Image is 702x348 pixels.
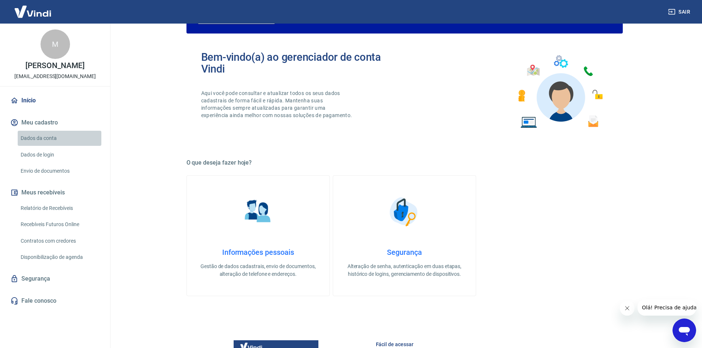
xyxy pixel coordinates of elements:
[240,193,276,230] img: Informações pessoais
[14,73,96,80] p: [EMAIL_ADDRESS][DOMAIN_NAME]
[18,131,101,146] a: Dados da conta
[9,92,101,109] a: Início
[9,293,101,309] a: Fale conosco
[345,263,464,278] p: Alteração de senha, autenticação em duas etapas, histórico de logins, gerenciamento de dispositivos.
[186,159,623,166] h5: O que deseja fazer hoje?
[9,184,101,201] button: Meus recebíveis
[201,51,405,75] h2: Bem-vindo(a) ao gerenciador de conta Vindi
[376,341,605,348] h6: Fácil de acessar
[186,175,330,296] a: Informações pessoaisInformações pessoaisGestão de dados cadastrais, envio de documentos, alteraçã...
[667,5,693,19] button: Sair
[9,115,101,131] button: Meu cadastro
[18,164,101,179] a: Envio de documentos
[18,250,101,265] a: Disponibilização de agenda
[18,201,101,216] a: Relatório de Recebíveis
[333,175,476,296] a: SegurançaSegurançaAlteração de senha, autenticação em duas etapas, histórico de logins, gerenciam...
[199,248,318,257] h4: Informações pessoais
[386,193,423,230] img: Segurança
[511,51,608,133] img: Imagem de um avatar masculino com diversos icones exemplificando as funcionalidades do gerenciado...
[638,299,696,316] iframe: Mensagem da empresa
[620,301,635,316] iframe: Fechar mensagem
[673,319,696,342] iframe: Botão para abrir a janela de mensagens
[199,263,318,278] p: Gestão de dados cadastrais, envio de documentos, alteração de telefone e endereços.
[18,233,101,249] a: Contratos com credores
[345,248,464,257] h4: Segurança
[41,29,70,59] div: M
[4,5,62,11] span: Olá! Precisa de ajuda?
[25,62,84,70] p: [PERSON_NAME]
[18,147,101,162] a: Dados de login
[9,0,57,23] img: Vindi
[9,271,101,287] a: Segurança
[18,217,101,232] a: Recebíveis Futuros Online
[201,89,354,119] p: Aqui você pode consultar e atualizar todos os seus dados cadastrais de forma fácil e rápida. Mant...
